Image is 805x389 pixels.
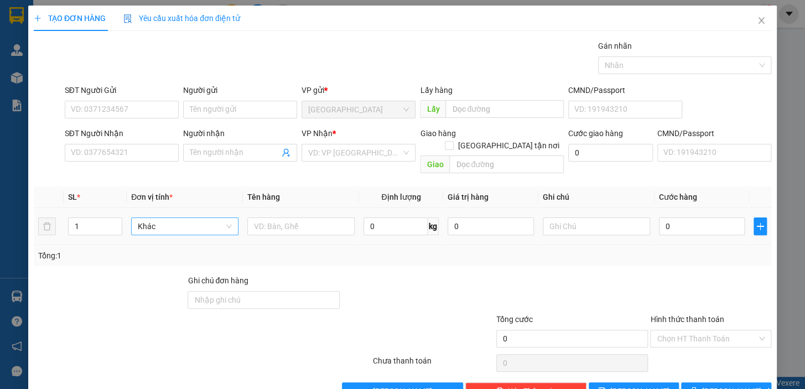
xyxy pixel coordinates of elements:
[282,148,290,157] span: user-add
[188,276,248,285] label: Ghi chú đơn hàng
[746,6,777,37] button: Close
[496,315,533,324] span: Tổng cước
[568,144,653,162] input: Cước giao hàng
[372,355,495,374] div: Chưa thanh toán
[302,84,416,96] div: VP gửi
[568,84,682,96] div: CMND/Passport
[754,217,767,235] button: plus
[448,217,534,235] input: 0
[38,217,56,235] button: delete
[183,127,297,139] div: Người nhận
[183,84,297,96] div: Người gửi
[14,71,61,143] b: Phương Nam Express
[123,14,240,23] span: Yêu cầu xuất hóa đơn điện tử
[93,53,152,66] li: (c) 2017
[445,100,564,118] input: Dọc đường
[93,42,152,51] b: [DOMAIN_NAME]
[381,193,420,201] span: Định lượng
[131,193,173,201] span: Đơn vị tính
[68,193,77,201] span: SL
[420,86,452,95] span: Lấy hàng
[449,155,564,173] input: Dọc đường
[659,193,697,201] span: Cước hàng
[247,217,355,235] input: VD: Bàn, Ghế
[34,14,106,23] span: TẠO ĐƠN HÀNG
[650,315,724,324] label: Hình thức thanh toán
[38,250,311,262] div: Tổng: 1
[188,291,340,309] input: Ghi chú đơn hàng
[538,186,655,208] th: Ghi chú
[420,129,455,138] span: Giao hàng
[420,100,445,118] span: Lấy
[448,193,489,201] span: Giá trị hàng
[123,14,132,23] img: icon
[420,155,449,173] span: Giao
[428,217,439,235] span: kg
[65,84,179,96] div: SĐT Người Gửi
[120,14,147,40] img: logo.jpg
[302,129,333,138] span: VP Nhận
[247,193,280,201] span: Tên hàng
[34,14,41,22] span: plus
[68,16,110,68] b: Gửi khách hàng
[598,42,632,50] label: Gán nhãn
[657,127,771,139] div: CMND/Passport
[65,127,179,139] div: SĐT Người Nhận
[308,101,409,118] span: Ninh Hòa
[138,218,232,235] span: Khác
[568,129,623,138] label: Cước giao hàng
[543,217,650,235] input: Ghi Chú
[754,222,766,231] span: plus
[454,139,564,152] span: [GEOGRAPHIC_DATA] tận nơi
[757,16,766,25] span: close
